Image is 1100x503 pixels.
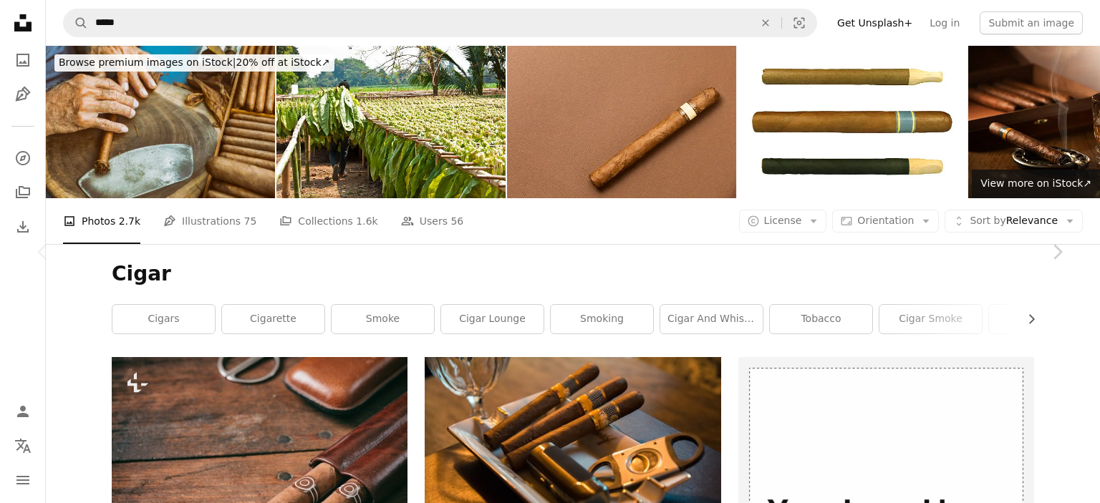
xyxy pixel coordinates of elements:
[112,449,407,462] a: Cuban cigars in a leather case on wooden background, copy space
[739,210,827,233] button: License
[64,9,88,36] button: Search Unsplash
[829,11,921,34] a: Get Unsplash+
[46,46,343,80] a: Browse premium images on iStock|20% off at iStock↗
[112,305,215,333] a: cigars
[857,215,914,226] span: Orientation
[222,305,324,333] a: cigarette
[770,305,872,333] a: tobacco
[782,9,816,36] button: Visual search
[921,11,968,34] a: Log in
[660,305,763,333] a: cigar and whiskey
[9,178,37,207] a: Collections
[9,144,37,172] a: Explore
[401,198,464,244] a: Users 56
[112,261,1034,287] h1: Cigar
[764,215,802,226] span: License
[276,46,506,198] img: Drying tobacco leaf.
[9,46,37,74] a: Photos
[1014,183,1100,321] a: Next
[9,466,37,494] button: Menu
[832,210,939,233] button: Orientation
[9,80,37,109] a: Illustrations
[972,170,1100,198] a: View more on iStock↗
[450,213,463,229] span: 56
[970,214,1058,228] span: Relevance
[9,431,37,460] button: Language
[945,210,1083,233] button: Sort byRelevance
[980,177,1091,189] span: View more on iStock ↗
[332,305,434,333] a: smoke
[989,305,1091,333] a: whiskey
[59,57,236,68] span: Browse premium images on iStock |
[425,449,720,462] a: three cigar beside cutter on ashtray
[59,57,330,68] span: 20% off at iStock ↗
[46,46,275,198] img: Cuban old man manufacturing cigar with tabacco leaves
[970,215,1005,226] span: Sort by
[551,305,653,333] a: smoking
[279,198,377,244] a: Collections 1.6k
[163,198,256,244] a: Illustrations 75
[9,397,37,426] a: Log in / Sign up
[244,213,257,229] span: 75
[750,9,781,36] button: Clear
[63,9,817,37] form: Find visuals sitewide
[441,305,544,333] a: cigar lounge
[879,305,982,333] a: cigar smoke
[738,46,967,198] img: Three Cigars
[980,11,1083,34] button: Submit an image
[507,46,736,198] img: Cigar
[356,213,377,229] span: 1.6k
